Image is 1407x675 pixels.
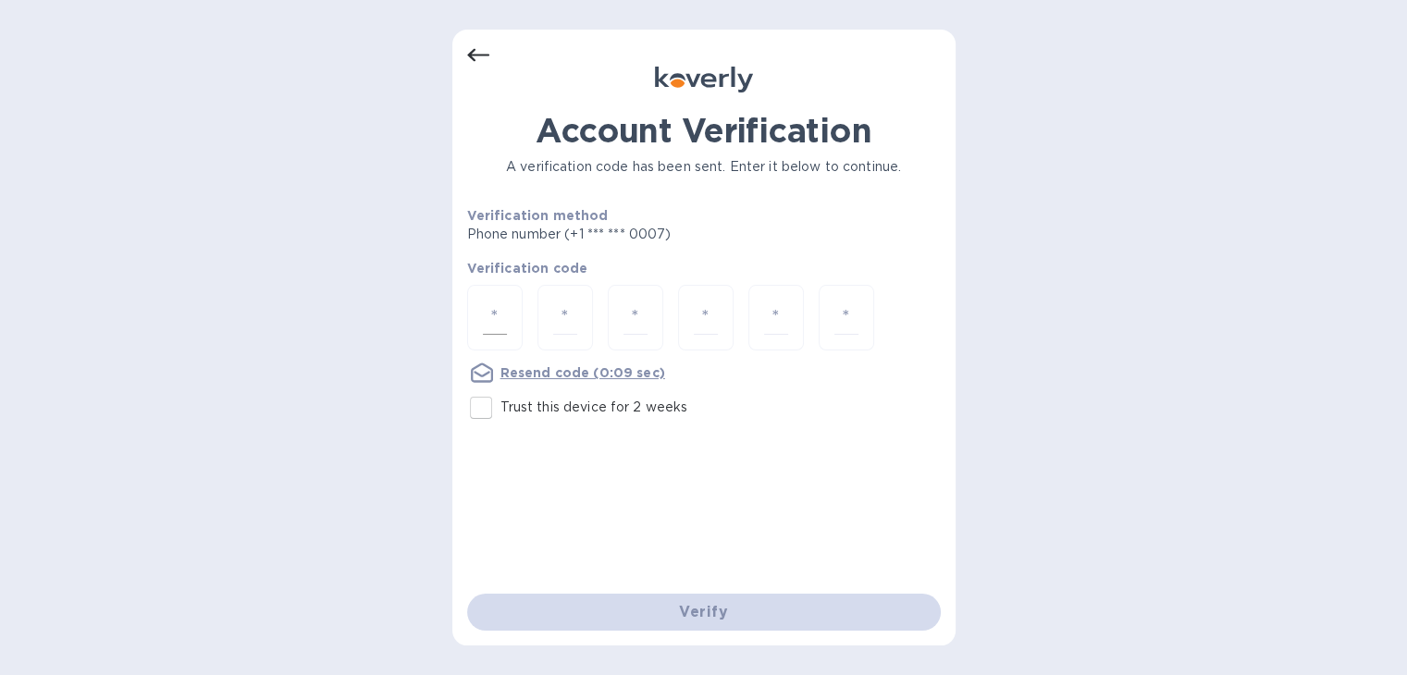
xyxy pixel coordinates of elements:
p: Verification code [467,259,941,277]
p: Phone number (+1 *** *** 0007) [467,225,813,244]
u: Resend code (0:09 sec) [500,365,665,380]
p: Trust this device for 2 weeks [500,398,688,417]
p: A verification code has been sent. Enter it below to continue. [467,157,941,177]
b: Verification method [467,208,609,223]
h1: Account Verification [467,111,941,150]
